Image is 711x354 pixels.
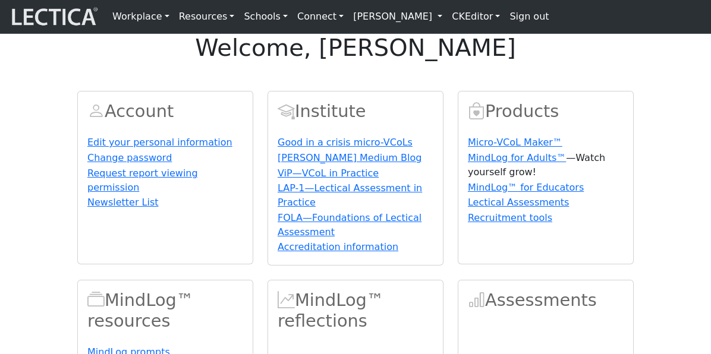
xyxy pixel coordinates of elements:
a: Request report viewing permission [87,167,198,193]
a: MindLog™ for Educators [468,182,584,193]
a: Good in a crisis micro-VCoLs [278,137,413,148]
h2: Account [87,101,243,122]
a: Accreditation information [278,241,398,252]
a: Lectical Assessments [468,197,569,208]
a: Resources [174,5,240,29]
a: Newsletter List [87,197,159,208]
span: Products [468,101,485,121]
span: Account [278,101,295,121]
h2: MindLog™ reflections [278,290,433,331]
a: Edit your personal information [87,137,232,148]
a: LAP-1—Lectical Assessment in Practice [278,182,422,208]
h2: Assessments [468,290,624,311]
a: Connect [292,5,348,29]
p: —Watch yourself grow! [468,151,624,179]
a: Change password [87,152,172,163]
a: [PERSON_NAME] [348,5,447,29]
a: ViP—VCoL in Practice [278,167,379,179]
span: Account [87,101,105,121]
a: Workplace [108,5,174,29]
h2: MindLog™ resources [87,290,243,331]
a: [PERSON_NAME] Medium Blog [278,152,421,163]
h2: Products [468,101,624,122]
img: lecticalive [9,5,98,28]
span: MindLog [278,290,295,310]
a: Micro-VCoL Maker™ [468,137,562,148]
a: FOLA—Foundations of Lectical Assessment [278,212,421,238]
span: Assessments [468,290,485,310]
h2: Institute [278,101,433,122]
a: Recruitment tools [468,212,552,223]
a: CKEditor [447,5,505,29]
a: MindLog for Adults™ [468,152,566,163]
a: Schools [239,5,292,29]
a: Sign out [505,5,553,29]
span: MindLog™ resources [87,290,105,310]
